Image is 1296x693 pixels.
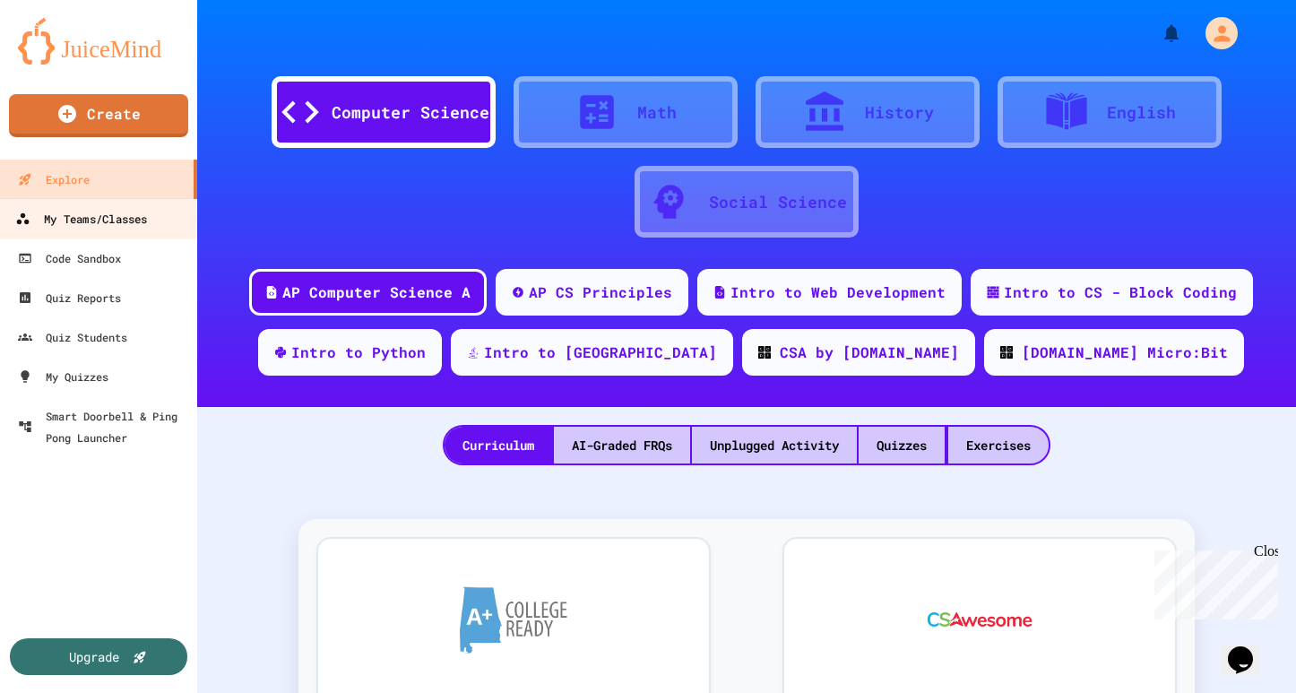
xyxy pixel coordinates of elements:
img: CS Awesome [910,566,1050,673]
div: Smart Doorbell & Ping Pong Launcher [18,405,190,448]
div: History [865,100,934,125]
div: My Notifications [1128,18,1187,48]
div: Upgrade [69,647,119,666]
div: Math [637,100,677,125]
div: Intro to [GEOGRAPHIC_DATA] [484,342,717,363]
div: Intro to Python [291,342,426,363]
div: Intro to Web Development [730,282,946,303]
div: English [1107,100,1176,125]
div: Quiz Reports [18,287,121,308]
div: AP Computer Science A [282,282,471,303]
div: [DOMAIN_NAME] Micro:Bit [1022,342,1228,363]
div: AP CS Principles [529,282,672,303]
div: Quizzes [859,427,945,463]
div: Chat with us now!Close [7,7,124,114]
div: AI-Graded FRQs [554,427,690,463]
div: Computer Science [332,100,489,125]
div: Curriculum [445,427,552,463]
div: Unplugged Activity [692,427,857,463]
div: Intro to CS - Block Coding [1004,282,1237,303]
div: CSA by [DOMAIN_NAME] [780,342,959,363]
img: CODE_logo_RGB.png [758,346,771,359]
div: My Account [1187,13,1242,54]
iframe: chat widget [1221,621,1278,675]
div: My Quizzes [18,366,108,387]
div: Quiz Students [18,326,127,348]
div: Social Science [709,190,847,214]
img: A+ College Ready [460,586,567,654]
a: Create [9,94,188,137]
img: CODE_logo_RGB.png [1000,346,1013,359]
img: logo-orange.svg [18,18,179,65]
div: Explore [18,169,90,190]
iframe: chat widget [1147,543,1278,619]
div: My Teams/Classes [15,208,147,230]
div: Code Sandbox [18,247,121,269]
div: Exercises [948,427,1049,463]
